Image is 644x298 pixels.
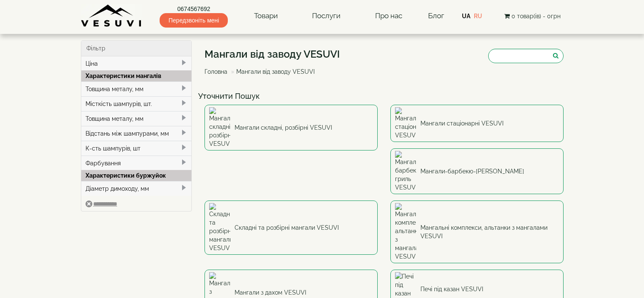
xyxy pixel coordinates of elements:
img: Мангальні комплекси, альтанки з мангалами VESUVI [395,203,416,261]
li: Мангали від заводу VESUVI [229,67,315,76]
button: 0 товар(ів) - 0грн [502,11,563,21]
a: RU [474,13,482,19]
a: Товари [246,6,286,26]
div: Товщина металу, мм [81,81,192,96]
div: Фарбування [81,156,192,170]
img: Мангали-барбекю-гриль VESUVI [395,151,416,192]
a: Складні та розбірні мангали VESUVI Складні та розбірні мангали VESUVI [205,201,378,255]
span: Передзвоніть мені [160,13,228,28]
span: 0 товар(ів) - 0грн [511,13,561,19]
div: Діаметр димоходу, мм [81,181,192,196]
div: Ціна [81,56,192,71]
a: Мангали складні, розбірні VESUVI Мангали складні, розбірні VESUVI [205,105,378,150]
a: Мангальні комплекси, альтанки з мангалами VESUVI Мангальні комплекси, альтанки з мангалами VESUVI [390,201,564,263]
a: 0674567692 [160,5,228,13]
a: Мангали стаціонарні VESUVI Мангали стаціонарні VESUVI [390,105,564,142]
img: Складні та розбірні мангали VESUVI [209,203,230,252]
img: Мангали стаціонарні VESUVI [395,107,416,139]
div: Відстань між шампурами, мм [81,126,192,141]
a: Послуги [304,6,349,26]
img: Завод VESUVI [81,4,142,28]
div: Фільтр [81,41,192,56]
div: К-сть шампурів, шт [81,141,192,156]
h4: Уточнити Пошук [198,92,570,100]
div: Характеристики буржуйок [81,170,192,181]
h1: Мангали від заводу VESUVI [205,49,340,60]
a: Мангали-барбекю-гриль VESUVI Мангали-барбекю-[PERSON_NAME] [390,148,564,194]
a: Головна [205,68,227,75]
div: Місткість шампурів, шт. [81,96,192,111]
div: Товщина металу, мм [81,111,192,126]
a: UA [462,13,470,19]
img: Мангали складні, розбірні VESUVI [209,107,230,148]
a: Блог [428,11,444,20]
div: Характеристики мангалів [81,70,192,81]
a: Про нас [367,6,411,26]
